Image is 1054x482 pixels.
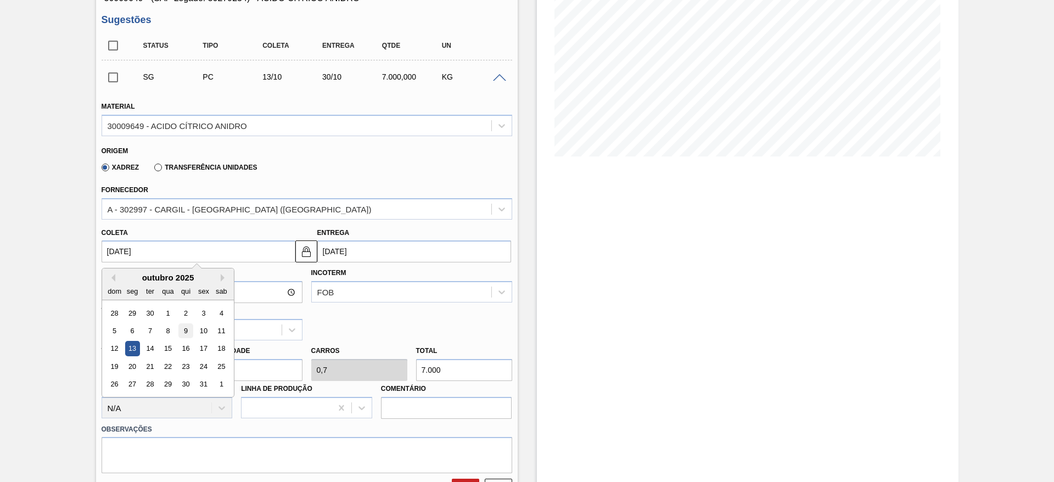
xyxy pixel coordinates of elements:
label: Linha de Produção [241,385,312,393]
div: 30009649 - ACIDO CÍTRICO ANIDRO [108,121,247,130]
div: Choose quinta-feira, 23 de outubro de 2025 [178,359,193,374]
div: Choose sábado, 25 de outubro de 2025 [214,359,228,374]
div: Coleta [260,42,326,49]
div: Choose segunda-feira, 6 de outubro de 2025 [125,323,139,338]
div: Choose domingo, 19 de outubro de 2025 [107,359,122,374]
div: Choose sábado, 11 de outubro de 2025 [214,323,228,338]
div: Choose sexta-feira, 31 de outubro de 2025 [196,377,211,392]
div: Choose quinta-feira, 30 de outubro de 2025 [178,377,193,392]
div: 30/10/2025 [319,72,386,81]
label: Incoterm [311,269,346,277]
label: Observações [102,422,512,438]
div: Choose sábado, 4 de outubro de 2025 [214,306,228,321]
div: Choose terça-feira, 30 de setembro de 2025 [142,306,157,321]
label: Entrega [317,229,350,237]
div: Choose domingo, 12 de outubro de 2025 [107,341,122,356]
div: KG [439,72,506,81]
input: dd/mm/yyyy [317,240,511,262]
label: Fornecedor [102,186,148,194]
div: Choose domingo, 26 de outubro de 2025 [107,377,122,392]
h3: Sugestões [102,14,512,26]
div: Choose sexta-feira, 24 de outubro de 2025 [196,359,211,374]
div: Tipo [200,42,266,49]
div: Choose segunda-feira, 20 de outubro de 2025 [125,359,139,374]
div: Choose quinta-feira, 2 de outubro de 2025 [178,306,193,321]
label: Comentário [381,381,512,397]
div: Choose segunda-feira, 13 de outubro de 2025 [125,341,139,356]
div: Sugestão Criada [141,72,207,81]
div: Choose quarta-feira, 15 de outubro de 2025 [160,341,175,356]
div: Choose quarta-feira, 1 de outubro de 2025 [160,306,175,321]
label: Xadrez [102,164,139,171]
div: Pedido de Compra [200,72,266,81]
input: dd/mm/yyyy [102,240,295,262]
div: Choose sábado, 18 de outubro de 2025 [214,341,228,356]
div: outubro 2025 [102,273,234,282]
div: qui [178,284,193,299]
div: Choose terça-feira, 7 de outubro de 2025 [142,323,157,338]
div: Choose domingo, 5 de outubro de 2025 [107,323,122,338]
div: Choose terça-feira, 14 de outubro de 2025 [142,341,157,356]
div: UN [439,42,506,49]
div: Qtde [379,42,446,49]
label: Hora Entrega [102,265,302,281]
div: Choose quinta-feira, 9 de outubro de 2025 [178,323,193,338]
div: seg [125,284,139,299]
div: sex [196,284,211,299]
div: Choose terça-feira, 28 de outubro de 2025 [142,377,157,392]
div: Entrega [319,42,386,49]
div: Status [141,42,207,49]
div: sab [214,284,228,299]
div: Choose terça-feira, 21 de outubro de 2025 [142,359,157,374]
div: Choose quarta-feira, 8 de outubro de 2025 [160,323,175,338]
div: ter [142,284,157,299]
div: Choose segunda-feira, 27 de outubro de 2025 [125,377,139,392]
div: Choose sexta-feira, 10 de outubro de 2025 [196,323,211,338]
div: 13/10/2025 [260,72,326,81]
label: Origem [102,147,128,155]
div: Choose domingo, 28 de setembro de 2025 [107,306,122,321]
div: month 2025-10 [105,304,230,393]
button: Next Month [221,274,228,282]
div: Choose sábado, 1 de novembro de 2025 [214,377,228,392]
div: FOB [317,288,334,297]
label: Transferência Unidades [154,164,257,171]
div: A - 302997 - CARGIL - [GEOGRAPHIC_DATA] ([GEOGRAPHIC_DATA]) [108,204,372,214]
div: dom [107,284,122,299]
img: locked [300,245,313,258]
div: Choose quinta-feira, 16 de outubro de 2025 [178,341,193,356]
button: Previous Month [108,274,115,282]
div: qua [160,284,175,299]
div: 7.000,000 [379,72,446,81]
label: Total [416,347,438,355]
label: Material [102,103,135,110]
div: Choose quarta-feira, 29 de outubro de 2025 [160,377,175,392]
div: Choose segunda-feira, 29 de setembro de 2025 [125,306,139,321]
button: locked [295,240,317,262]
label: Coleta [102,229,128,237]
div: Choose sexta-feira, 3 de outubro de 2025 [196,306,211,321]
div: Choose quarta-feira, 22 de outubro de 2025 [160,359,175,374]
label: Carros [311,347,340,355]
div: Choose sexta-feira, 17 de outubro de 2025 [196,341,211,356]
